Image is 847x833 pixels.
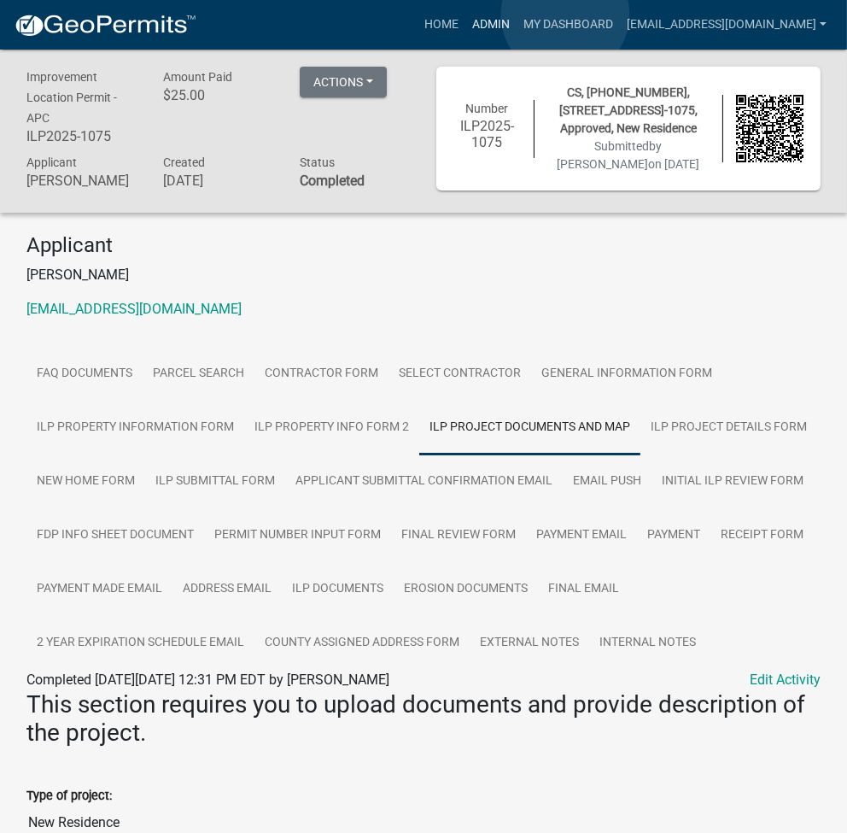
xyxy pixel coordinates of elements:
span: Number [466,102,509,115]
a: Final Email [538,562,629,617]
span: Applicant [26,155,77,169]
h6: ILP2025-1075 [26,128,137,144]
a: Contractor Form [254,347,388,402]
span: Status [300,155,335,169]
a: Payment Email [526,508,637,563]
a: Payment [637,508,710,563]
a: Parcel search [143,347,254,402]
a: Address Email [172,562,282,617]
a: FAQ Documents [26,347,143,402]
h4: Applicant [26,233,821,258]
span: Completed [DATE][DATE] 12:31 PM EDT by [PERSON_NAME] [26,672,389,688]
a: ILP Property Info Form 2 [244,401,419,455]
a: My Dashboard [517,9,620,41]
a: Erosion Documents [394,562,538,617]
a: ILP Documents [282,562,394,617]
a: [EMAIL_ADDRESS][DOMAIN_NAME] [620,9,833,41]
label: Type of project: [26,790,112,802]
h3: This section requires you to upload documents and provide description of the project. [26,690,821,748]
span: Submitted on [DATE] [558,139,700,171]
a: Home [418,9,465,41]
a: Edit Activity [750,670,821,690]
a: Receipt Form [710,508,814,563]
a: Applicant Submittal Confirmation Email [285,455,563,509]
a: FDP INFO Sheet Document [26,508,204,563]
h6: ILP2025-1075 [453,118,521,150]
h6: $25.00 [163,87,274,103]
a: [EMAIL_ADDRESS][DOMAIN_NAME] [26,301,242,317]
strong: Completed [300,173,365,189]
a: ILP Submittal Form [145,455,285,509]
a: General Information Form [531,347,722,402]
a: Select contractor [388,347,531,402]
span: Improvement Location Permit - APC [26,70,117,125]
span: Created [163,155,205,169]
a: ILP Project Documents and Map [419,401,640,455]
a: Permit Number Input Form [204,508,391,563]
p: [PERSON_NAME] [26,265,821,285]
a: County Assigned Address Form [254,616,470,671]
a: Payment Made Email [26,562,172,617]
h6: [PERSON_NAME] [26,173,137,189]
button: Actions [300,67,387,97]
a: Email Push [563,455,651,509]
a: External Notes [470,616,589,671]
a: Internal Notes [589,616,706,671]
span: CS, [PHONE_NUMBER], [STREET_ADDRESS]-1075, Approved, New Residence [559,85,698,135]
a: New Home Form [26,455,145,509]
a: Initial ILP Review Form [651,455,814,509]
a: Final Review Form [391,508,526,563]
a: ILP Property Information Form [26,401,244,455]
a: Admin [465,9,517,41]
a: 2 Year Expiration Schedule Email [26,616,254,671]
h6: [DATE] [163,173,274,189]
img: QR code [736,95,803,162]
a: ILP Project Details Form [640,401,817,455]
span: Amount Paid [163,70,232,84]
